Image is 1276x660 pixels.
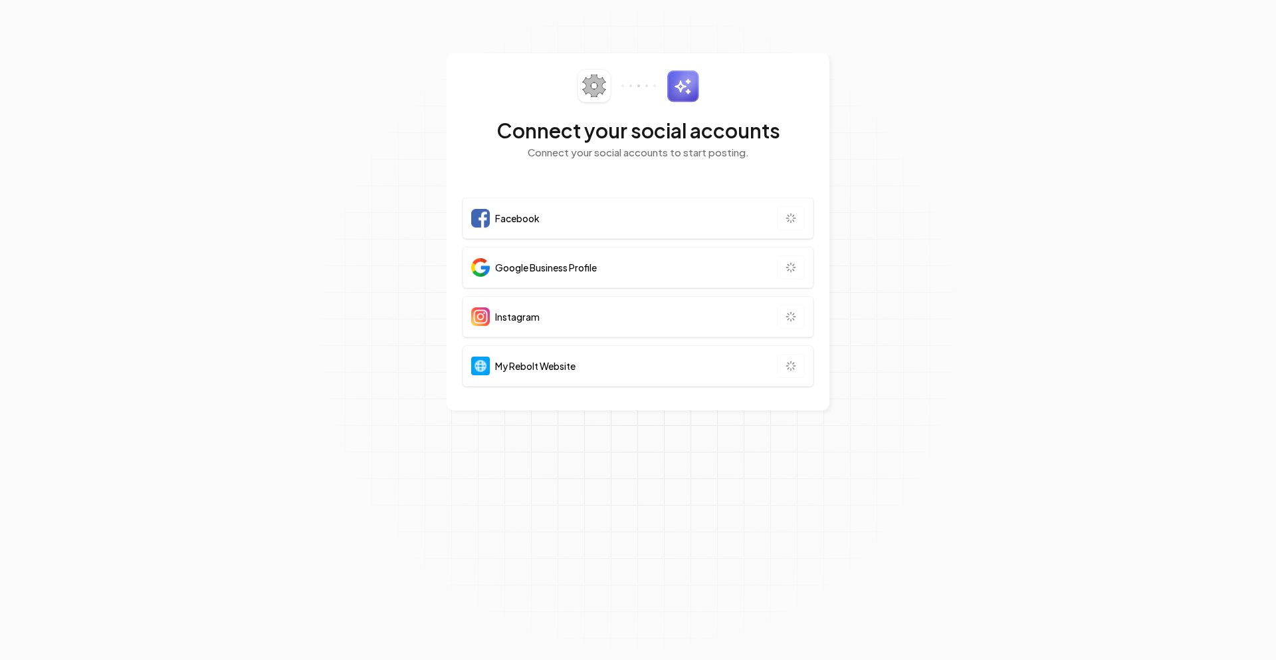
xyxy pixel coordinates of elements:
span: Google Business Profile [495,261,597,274]
img: Google [471,258,490,277]
span: Facebook [495,212,540,225]
img: connector-dots.svg [621,84,656,87]
p: Connect your social accounts to start posting. [463,145,813,160]
img: Instagram [471,307,490,326]
span: My Rebolt Website [495,359,576,373]
h2: Connect your social accounts [463,118,813,142]
img: Website [471,357,490,375]
img: sparkles.svg [667,70,699,102]
span: Instagram [495,310,540,323]
img: Facebook [471,209,490,228]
